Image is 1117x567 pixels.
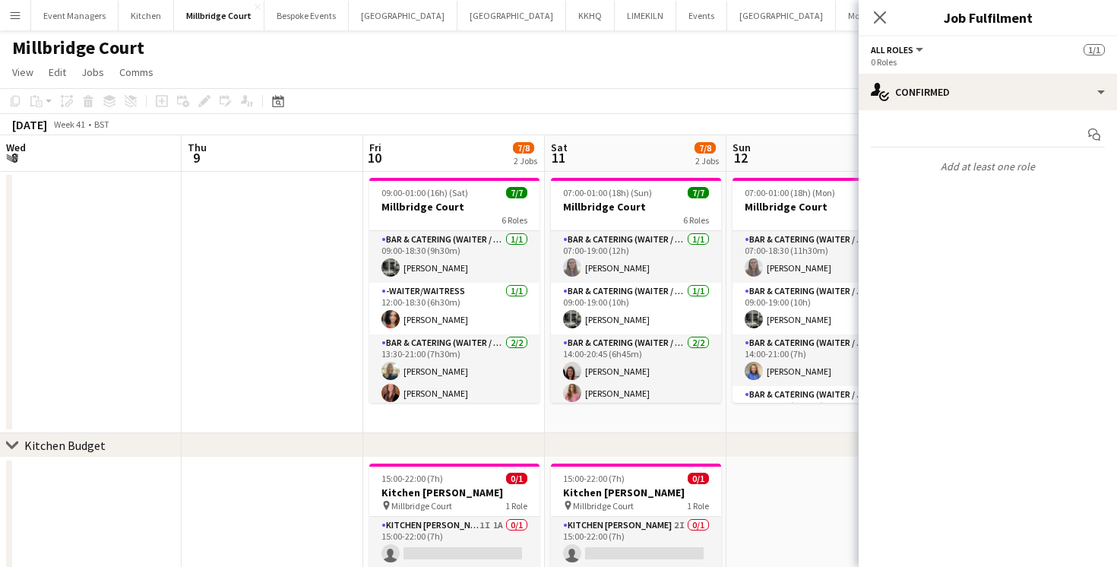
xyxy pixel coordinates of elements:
span: 09:00-01:00 (16h) (Sat) [381,187,468,198]
span: Week 41 [50,119,88,130]
button: All roles [871,44,926,55]
div: BST [94,119,109,130]
app-card-role: Bar & Catering (Waiter / waitress)1/107:00-19:00 (12h)[PERSON_NAME] [551,231,721,283]
div: [DATE] [12,117,47,132]
p: Add at least one role [859,154,1117,179]
span: 7/8 [513,142,534,154]
span: 15:00-22:00 (7h) [563,473,625,484]
span: 1/1 [1084,44,1105,55]
span: 1 Role [687,500,709,512]
span: Millbridge Court [573,500,634,512]
span: All roles [871,44,913,55]
app-card-role: Bar & Catering (Waiter / waitress)1/114:00-21:00 (7h)[PERSON_NAME] [733,334,903,386]
h3: Millbridge Court [733,200,903,214]
span: 7/7 [506,187,527,198]
button: Kitchen [119,1,174,30]
button: Millbridge Court [174,1,264,30]
h3: Kitchen [PERSON_NAME] [551,486,721,499]
button: [GEOGRAPHIC_DATA] [727,1,836,30]
span: 11 [549,149,568,166]
span: 0/1 [688,473,709,484]
span: 6 Roles [683,214,709,226]
div: Confirmed [859,74,1117,110]
app-card-role: -Waiter/Waitress1/112:00-18:30 (6h30m)[PERSON_NAME] [369,283,540,334]
h3: Millbridge Court [551,200,721,214]
button: [GEOGRAPHIC_DATA] [457,1,566,30]
app-card-role: Bar & Catering (Waiter / waitress)1/107:00-18:30 (11h30m)[PERSON_NAME] [733,231,903,283]
button: LIMEKILN [615,1,676,30]
h3: Kitchen [PERSON_NAME] [369,486,540,499]
h3: Millbridge Court [369,200,540,214]
span: Millbridge Court [391,500,452,512]
app-card-role: Bar & Catering (Waiter / waitress)1/109:00-18:30 (9h30m)[PERSON_NAME] [369,231,540,283]
app-card-role: Bar & Catering (Waiter / waitress)1/109:00-19:00 (10h)[PERSON_NAME] [733,283,903,334]
app-job-card: 07:00-01:00 (18h) (Mon)7/8Millbridge Court6 RolesBar & Catering (Waiter / waitress)1/107:00-18:30... [733,178,903,403]
app-card-role: Bar & Catering (Waiter / waitress)2/214:00-20:45 (6h45m)[PERSON_NAME][PERSON_NAME] [551,334,721,408]
button: [GEOGRAPHIC_DATA] [349,1,457,30]
span: Sun [733,141,751,154]
span: 8 [4,149,26,166]
button: Events [676,1,727,30]
a: Edit [43,62,72,82]
span: Comms [119,65,153,79]
h3: Job Fulfilment [859,8,1117,27]
span: 12 [730,149,751,166]
app-card-role: Bar & Catering (Waiter / waitress)1/109:00-19:00 (10h)[PERSON_NAME] [551,283,721,334]
span: Thu [188,141,207,154]
a: Comms [113,62,160,82]
div: 2 Jobs [695,155,719,166]
span: 7/8 [695,142,716,154]
a: Jobs [75,62,110,82]
button: Event Managers [31,1,119,30]
button: Morden Hall [836,1,908,30]
button: KKHQ [566,1,615,30]
app-card-role: Bar & Catering (Waiter / waitress)2/214:00-22:30 (8h30m) [733,386,903,460]
div: 2 Jobs [514,155,537,166]
app-job-card: 09:00-01:00 (16h) (Sat)7/7Millbridge Court6 RolesBar & Catering (Waiter / waitress)1/109:00-18:30... [369,178,540,403]
span: 6 Roles [502,214,527,226]
span: View [12,65,33,79]
h1: Millbridge Court [12,36,144,59]
span: Edit [49,65,66,79]
span: 0/1 [506,473,527,484]
span: Fri [369,141,381,154]
span: Sat [551,141,568,154]
span: Wed [6,141,26,154]
span: Jobs [81,65,104,79]
span: 1 Role [505,500,527,512]
app-card-role: Bar & Catering (Waiter / waitress)2/213:30-21:00 (7h30m)[PERSON_NAME][PERSON_NAME] [369,334,540,408]
span: 07:00-01:00 (18h) (Mon) [745,187,835,198]
span: 9 [185,149,207,166]
div: Kitchen Budget [24,438,106,453]
app-job-card: 07:00-01:00 (18h) (Sun)7/7Millbridge Court6 RolesBar & Catering (Waiter / waitress)1/107:00-19:00... [551,178,721,403]
div: 0 Roles [871,56,1105,68]
span: 07:00-01:00 (18h) (Sun) [563,187,652,198]
button: Bespoke Events [264,1,349,30]
span: 7/7 [688,187,709,198]
a: View [6,62,40,82]
span: 15:00-22:00 (7h) [381,473,443,484]
span: 10 [367,149,381,166]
